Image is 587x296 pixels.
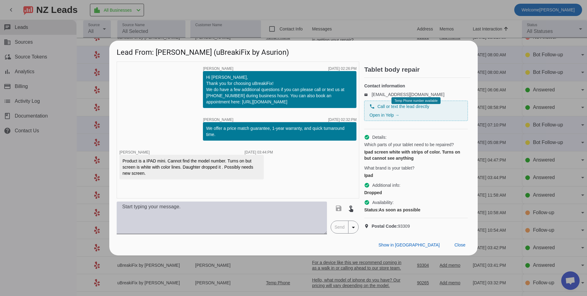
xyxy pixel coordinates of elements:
span: Availability: [372,199,394,206]
span: Show in [GEOGRAPHIC_DATA] [379,242,440,247]
span: [PERSON_NAME] [203,67,233,70]
span: Call or text the lead directly [377,103,429,110]
span: [PERSON_NAME] [203,118,233,122]
span: 93309 [371,223,410,229]
h1: Lead From: [PERSON_NAME] (uBreakiFix by Asurion) [109,41,478,61]
a: [EMAIL_ADDRESS][DOMAIN_NAME] [371,92,444,97]
span: What brand is your tablet? [364,165,414,171]
span: [PERSON_NAME] [119,150,150,154]
div: Ipad [364,172,468,178]
h2: Tablet body repair [364,66,470,73]
mat-icon: arrow_drop_down [350,224,357,231]
button: Close [449,239,470,250]
div: We offer a price match guarantee, 1-year warranty, and quick turnaround time.​ [206,125,353,138]
div: Product is a IPAD mini. Cannot find the model number. Turns on but screen is white with color lin... [122,158,261,176]
div: As soon as possible [364,207,468,213]
mat-icon: phone [369,104,375,109]
mat-icon: check_circle [364,134,370,140]
span: Which parts of your tablet need to be repaired? [364,142,454,148]
mat-icon: location_on [364,224,371,229]
div: Dropped [364,190,468,196]
div: [DATE] 02:26:PM [328,67,356,70]
strong: Status: [364,207,379,212]
div: Ipad screen white with strips of color. Turns on but cannot see anything [364,149,468,161]
span: Temp Phone number available [395,99,437,102]
button: Show in [GEOGRAPHIC_DATA] [374,239,445,250]
mat-icon: check_circle [364,200,370,205]
mat-icon: email [364,93,371,96]
mat-icon: check_circle [364,182,370,188]
span: Close [454,242,465,247]
a: Open in Yelp → [369,113,399,118]
mat-icon: touch_app [347,205,355,212]
span: Details: [372,134,387,140]
div: [DATE] 02:32:PM [328,118,356,122]
strong: Postal Code: [371,224,398,229]
span: Additional info: [372,182,400,188]
div: [DATE] 03:44:PM [245,150,273,154]
div: Hi [PERSON_NAME], Thank you for choosing uBreakiFix! We do have a few additional questions if you... [206,74,353,105]
h4: Contact information [364,83,468,89]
